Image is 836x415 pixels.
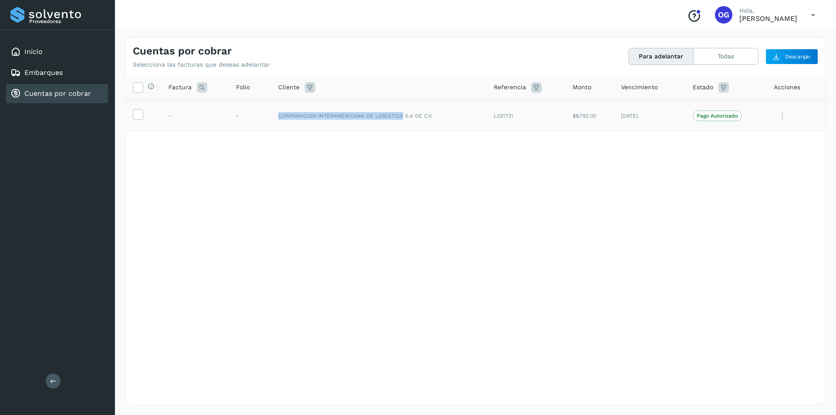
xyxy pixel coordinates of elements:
[24,47,43,56] a: Inicio
[621,83,658,92] span: Vencimiento
[24,89,91,98] a: Cuentas por cobrar
[697,113,738,119] p: Pago Autorizado
[6,42,108,61] div: Inicio
[693,83,713,92] span: Estado
[573,83,591,92] span: Monto
[29,18,104,24] p: Proveedores
[739,14,797,23] p: OSCAR GUZMAN LOPEZ
[765,49,818,64] button: Descargar
[494,83,526,92] span: Referencia
[6,84,108,103] div: Cuentas por cobrar
[785,53,811,61] span: Descargar
[614,100,686,132] td: [DATE]
[6,63,108,82] div: Embarques
[271,100,487,132] td: CORPORACION INTERAMERICANA DE LOGISTICA S.A DE C.V.
[629,48,694,64] button: Para adelantar
[229,100,271,132] td: -
[24,68,63,77] a: Embarques
[162,100,229,132] td: -
[133,45,232,57] h4: Cuentas por cobrar
[278,83,300,92] span: Cliente
[133,61,270,68] p: Selecciona las facturas que deseas adelantar
[566,100,614,132] td: $8,792.00
[169,83,192,92] span: Factura
[739,7,797,14] p: Hola,
[487,100,566,132] td: L221731
[694,48,758,64] button: Todas
[774,83,800,92] span: Acciones
[236,83,250,92] span: Folio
